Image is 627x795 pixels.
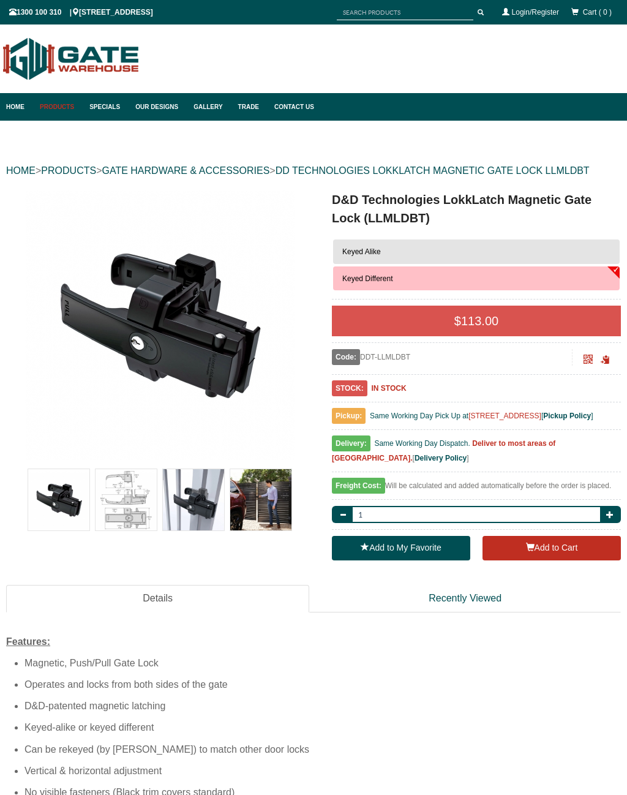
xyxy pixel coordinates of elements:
[332,349,360,365] span: Code:
[332,380,367,396] span: STOCK:
[583,8,612,17] span: Cart ( 0 )
[584,356,593,365] a: Click to enlarge and scan to share.
[337,5,473,20] input: SEARCH PRODUCTS
[482,536,621,560] button: Add to Cart
[342,247,381,256] span: Keyed Alike
[24,717,621,738] li: Keyed-alike or keyed different
[24,760,621,782] li: Vertical & horizontal adjustment
[332,435,370,451] span: Delivery:
[512,8,559,17] a: Login/Register
[268,93,314,121] a: Contact Us
[25,190,295,460] img: D&D Technologies LokkLatch Magnetic Gate Lock (LLMLDBT) - Keyed Different - Gate Warehouse
[332,190,621,227] h1: D&D Technologies LokkLatch Magnetic Gate Lock (LLMLDBT)
[332,408,366,424] span: Pickup:
[24,652,621,674] li: Magnetic, Push/Pull Gate Lock
[6,151,621,190] div: > > >
[129,93,187,121] a: Our Designs
[309,585,621,612] a: Recently Viewed
[41,165,96,176] a: PRODUCTS
[163,469,224,530] img: D&D Technologies LokkLatch Magnetic Gate Lock (LLMLDBT)
[6,93,34,121] a: Home
[6,636,50,647] span: Features:
[332,349,573,365] div: DDT-LLMLDBT
[543,412,591,420] a: Pickup Policy
[6,585,309,612] a: Details
[24,674,621,695] li: Operates and locks from both sides of the gate
[468,412,541,420] a: [STREET_ADDRESS]
[332,536,470,560] a: Add to My Favorite
[102,165,269,176] a: GATE HARDWARE & ACCESSORIES
[461,314,498,328] span: 113.00
[9,8,153,17] span: 1300 100 310 | [STREET_ADDRESS]
[230,469,291,530] img: D&D Technologies LokkLatch Magnetic Gate Lock (LLMLDBT)
[332,306,621,336] div: $
[370,412,593,420] span: Same Working Day Pick Up at [ ]
[415,454,467,462] a: Delivery Policy
[332,478,621,500] div: Will be calculated and added automatically before the order is placed.
[232,93,268,121] a: Trade
[34,93,83,121] a: Products
[333,266,620,291] button: Keyed Different
[333,239,620,264] button: Keyed Alike
[342,274,393,283] span: Keyed Different
[28,469,89,530] img: D&D Technologies LokkLatch Magnetic Gate Lock (LLMLDBT)
[332,436,621,472] div: [ ]
[83,93,129,121] a: Specials
[332,478,385,494] span: Freight Cost:
[601,355,610,364] span: Click to copy the URL
[6,165,36,176] a: HOME
[374,439,470,448] span: Same Working Day Dispatch.
[24,695,621,717] li: D&D-patented magnetic latching
[276,165,590,176] a: DD TECHNOLOGIES LOKKLATCH MAGNETIC GATE LOCK LLMLDBT
[24,739,621,760] li: Can be rekeyed (by [PERSON_NAME]) to match other door locks
[371,384,406,393] b: IN STOCK
[96,469,157,530] img: D&D Technologies LokkLatch Magnetic Gate Lock (LLMLDBT)
[187,93,231,121] a: Gallery
[7,190,312,460] a: D&D Technologies LokkLatch Magnetic Gate Lock (LLMLDBT) - Keyed Different - Gate Warehouse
